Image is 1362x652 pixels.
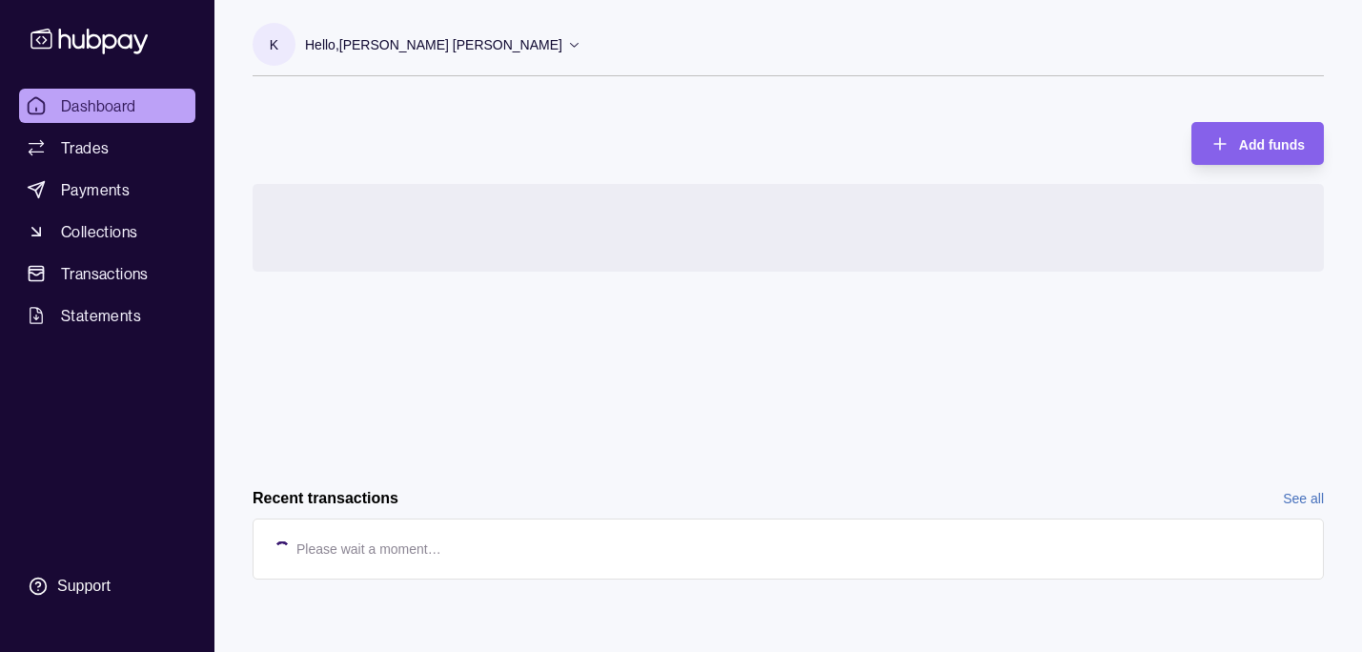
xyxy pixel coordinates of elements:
[61,262,149,285] span: Transactions
[19,256,195,291] a: Transactions
[1283,488,1324,509] a: See all
[19,214,195,249] a: Collections
[19,89,195,123] a: Dashboard
[61,178,130,201] span: Payments
[296,539,441,560] p: Please wait a moment…
[19,566,195,606] a: Support
[19,131,195,165] a: Trades
[61,304,141,327] span: Statements
[1239,137,1305,153] span: Add funds
[19,173,195,207] a: Payments
[270,34,278,55] p: K
[305,34,562,55] p: Hello, [PERSON_NAME] [PERSON_NAME]
[1191,122,1324,165] button: Add funds
[57,576,111,597] div: Support
[19,298,195,333] a: Statements
[61,94,136,117] span: Dashboard
[61,220,137,243] span: Collections
[253,488,398,509] h2: Recent transactions
[61,136,109,159] span: Trades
